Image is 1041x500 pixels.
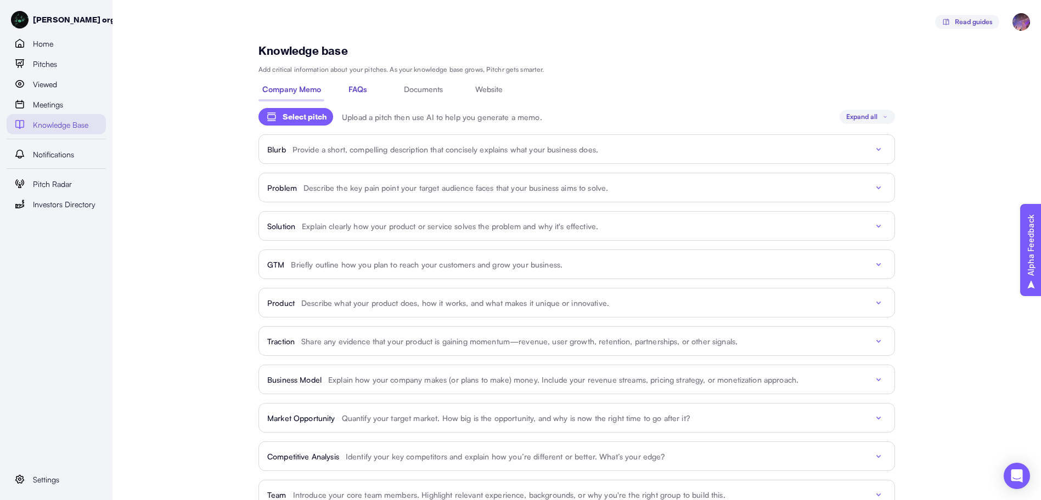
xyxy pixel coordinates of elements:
p: [PERSON_NAME] org 2 [33,14,122,26]
p: Identify your key competitors and explain how you’re different or better. What’s your edge? [346,451,665,462]
span: Company Memo [262,83,321,95]
p: GTM [267,259,284,270]
span: Pitches [33,58,57,70]
span: Viewed [33,78,57,90]
div: Open Intercom Messenger [1004,463,1030,489]
p: Solution [267,220,295,232]
p: Competitive Analysis [267,451,339,462]
p: Describe the key pain point your target audience faces that your business aims to solve. [303,182,608,194]
img: AVATAR-1757458642818.jpg [1012,13,1030,31]
span: Documents [404,83,443,95]
span: Website [475,83,503,95]
p: Add critical information about your pitches. As your knowledge base grows, Pitchr gets smarter. [258,65,544,75]
p: Explain clearly how your product or service solves the problem and why it's effective. [302,220,598,232]
p: Problem [267,182,297,194]
p: Product [267,297,295,309]
button: Select pitch [258,108,333,126]
p: Quantify your target market. How big is the opportunity, and why is now the right time to go afte... [342,412,690,424]
p: Provide a short, compelling description that concisely explains what your business does. [292,144,598,155]
span: Read guides [955,15,993,29]
p: Business Model [267,374,322,385]
span: Home [33,38,53,50]
button: Read guides [935,15,999,29]
p: Upload a pitch then use AI to help you generate a memo. [342,111,542,123]
span: Meetings [33,99,63,111]
img: AVATAR-1757458634746.jpg [11,11,29,29]
span: Settings [33,474,59,486]
span: FAQs [348,83,367,95]
p: Knowledge base [258,44,348,58]
p: Explain how your company makes (or plans to make) money. Include your revenue streams, pricing st... [328,374,798,385]
span: Notifications [33,149,74,161]
span: Knowledge Base [33,119,88,131]
p: Describe what your product does, how it works, and what makes it unique or innovative. [301,297,609,309]
p: Traction [267,336,295,347]
span: Select pitch [283,108,327,126]
p: Briefly outline how you plan to reach your customers and grow your business. [291,259,562,270]
span: Investors Directory [33,198,95,211]
button: Expand all [840,110,895,124]
p: Share any evidence that your product is gaining momentum—revenue, user growth, retention, partner... [301,336,738,347]
span: Pitch Radar [33,178,72,190]
p: Market Opportunity [267,412,335,424]
p: Blurb [267,144,286,155]
img: svg%3e [942,18,950,26]
span: Expand all [846,110,877,124]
